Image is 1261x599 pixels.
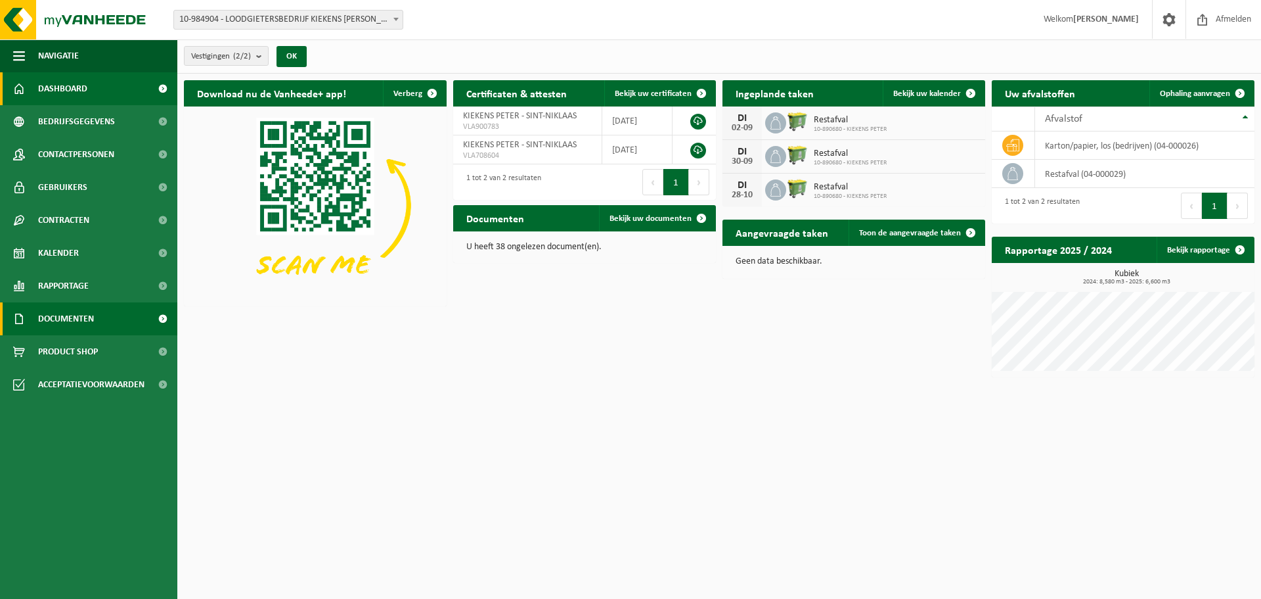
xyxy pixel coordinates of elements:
[729,113,755,124] div: DI
[38,105,115,138] span: Bedrijfsgegevens
[814,182,887,193] span: Restafval
[1035,160,1254,188] td: restafval (04-000029)
[604,80,715,107] a: Bekijk uw certificaten
[786,178,808,200] img: WB-0660-HPE-GN-50
[814,149,887,159] span: Restafval
[38,270,89,302] span: Rapportage
[992,80,1088,106] h2: Uw afvalstoffen
[1045,114,1082,124] span: Afvalstof
[814,115,887,126] span: Restafval
[859,229,961,237] span: Toon de aangevraagde taken
[38,204,89,237] span: Contracten
[998,270,1254,285] h3: Kubiek
[38,237,79,270] span: Kalender
[663,169,689,195] button: 1
[609,214,692,223] span: Bekijk uw documenten
[466,243,703,252] p: U heeft 38 ongelezen document(en).
[1160,89,1230,98] span: Ophaling aanvragen
[38,138,114,171] span: Contactpersonen
[814,126,887,133] span: 10-890680 - KIEKENS PETER
[729,124,755,133] div: 02-09
[729,191,755,200] div: 28-10
[642,169,663,195] button: Previous
[453,205,537,231] h2: Documenten
[1073,14,1139,24] strong: [PERSON_NAME]
[463,151,592,161] span: VLA708604
[38,72,87,105] span: Dashboard
[1149,80,1253,107] a: Ophaling aanvragen
[184,46,269,66] button: Vestigingen(2/2)
[463,140,577,150] span: KIEKENS PETER - SINT-NIKLAAS
[849,220,984,246] a: Toon de aangevraagde taken
[1157,237,1253,263] a: Bekijk rapportage
[893,89,961,98] span: Bekijk uw kalender
[277,46,307,67] button: OK
[191,47,251,66] span: Vestigingen
[883,80,984,107] a: Bekijk uw kalender
[174,11,403,29] span: 10-984904 - LOODGIETERSBEDRIJF KIEKENS PETER COMMV - BELSELE
[998,191,1080,220] div: 1 tot 2 van 2 resultaten
[1181,193,1202,219] button: Previous
[463,111,577,121] span: KIEKENS PETER - SINT-NIKLAAS
[38,39,79,72] span: Navigatie
[602,107,673,135] td: [DATE]
[689,169,709,195] button: Next
[460,168,541,197] div: 1 tot 2 van 2 resultaten
[729,157,755,166] div: 30-09
[184,80,359,106] h2: Download nu de Vanheede+ app!
[729,180,755,191] div: DI
[1035,132,1254,160] td: karton/papier, los (bedrijven) (04-000026)
[736,257,972,266] p: Geen data beschikbaar.
[38,171,87,204] span: Gebruikers
[814,159,887,167] span: 10-890680 - KIEKENS PETER
[786,110,808,133] img: WB-0660-HPE-GN-50
[786,144,808,166] img: WB-0660-HPE-GN-50
[992,237,1125,262] h2: Rapportage 2025 / 2024
[602,135,673,164] td: [DATE]
[1202,193,1228,219] button: 1
[729,147,755,157] div: DI
[722,220,841,245] h2: Aangevraagde taken
[463,122,592,132] span: VLA900783
[38,368,144,401] span: Acceptatievoorwaarden
[1228,193,1248,219] button: Next
[722,80,827,106] h2: Ingeplande taken
[615,89,692,98] span: Bekijk uw certificaten
[814,193,887,201] span: 10-890680 - KIEKENS PETER
[184,107,447,304] img: Download de VHEPlus App
[173,10,403,30] span: 10-984904 - LOODGIETERSBEDRIJF KIEKENS PETER COMMV - BELSELE
[453,80,580,106] h2: Certificaten & attesten
[233,52,251,60] count: (2/2)
[393,89,422,98] span: Verberg
[383,80,445,107] button: Verberg
[38,335,98,368] span: Product Shop
[998,279,1254,285] span: 2024: 8,580 m3 - 2025: 6,600 m3
[38,302,94,335] span: Documenten
[599,205,715,231] a: Bekijk uw documenten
